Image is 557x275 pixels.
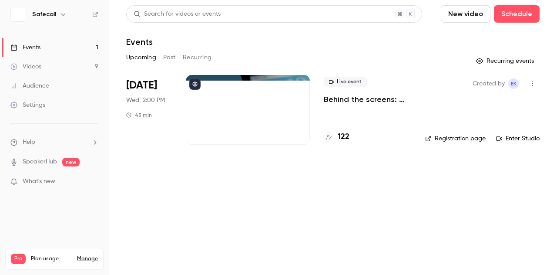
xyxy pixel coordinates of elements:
[183,51,212,65] button: Recurring
[441,5,490,23] button: New video
[126,112,152,119] div: 45 min
[126,75,172,145] div: Oct 8 Wed, 2:00 PM (Europe/London)
[126,37,153,47] h1: Events
[23,157,57,166] a: SpeakerHub
[10,138,98,147] li: help-dropdown-opener
[163,51,176,65] button: Past
[511,78,517,89] span: EK
[496,134,540,143] a: Enter Studio
[10,62,41,71] div: Videos
[62,158,80,166] span: new
[11,254,26,264] span: Pro
[23,138,35,147] span: Help
[473,78,505,89] span: Created by
[494,5,540,23] button: Schedule
[31,255,72,262] span: Plan usage
[134,10,221,19] div: Search for videos or events
[10,43,40,52] div: Events
[10,101,45,109] div: Settings
[32,10,56,19] h6: Safecall
[77,255,98,262] a: Manage
[126,96,165,105] span: Wed, 2:00 PM
[324,131,349,143] a: 122
[472,54,540,68] button: Recurring events
[88,178,98,186] iframe: Noticeable Trigger
[11,7,25,21] img: Safecall
[126,78,157,92] span: [DATE]
[338,131,349,143] h4: 122
[126,51,156,65] button: Upcoming
[425,134,486,143] a: Registration page
[10,81,49,90] div: Audience
[324,94,411,105] a: Behind the screens: navigating WhatsApp, email & other digital messages in workplace investigations
[508,78,519,89] span: Emma` Koster
[23,177,55,186] span: What's new
[324,77,367,87] span: Live event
